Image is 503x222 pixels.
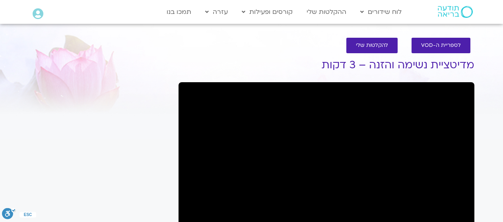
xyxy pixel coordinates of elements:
h1: מדיטציית נשימה והזנה – 3 דקות [179,59,474,71]
a: תמכו בנו [163,4,195,19]
a: ההקלטות שלי [303,4,350,19]
a: לספריית ה-VOD [412,38,470,53]
a: להקלטות שלי [346,38,398,53]
a: עזרה [201,4,232,19]
span: לספריית ה-VOD [421,42,461,48]
span: להקלטות שלי [356,42,388,48]
img: תודעה בריאה [438,6,473,18]
a: לוח שידורים [356,4,406,19]
a: קורסים ופעילות [238,4,297,19]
